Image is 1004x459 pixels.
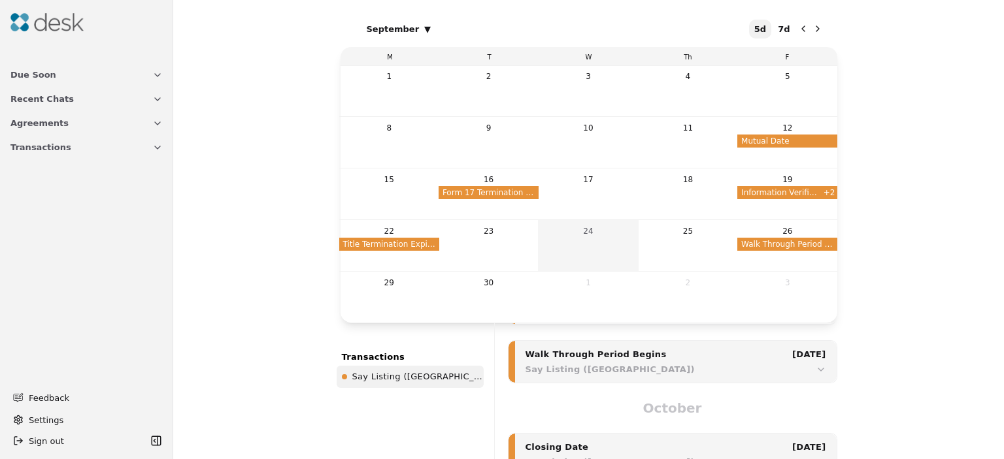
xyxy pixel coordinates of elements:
[683,225,693,238] div: 25
[749,20,771,39] button: 5 day view
[29,413,63,427] span: Settings
[337,349,484,366] div: Transactions
[683,173,693,186] div: 18
[683,121,693,135] div: 11
[484,276,494,289] div: 30
[10,92,74,106] span: Recent Chats
[583,121,593,135] div: 10
[824,186,838,199] button: +2
[387,54,393,61] span: M
[782,173,792,186] div: 19
[782,121,792,135] div: 12
[3,87,171,111] button: Recent Chats
[811,22,824,35] button: Next month
[737,186,824,199] span: Information Verification Ends
[29,391,155,405] span: Feedback
[384,173,394,186] div: 15
[508,399,837,417] div: October
[526,440,736,454] div: Closing Date
[10,116,69,130] span: Agreements
[773,20,795,39] button: 7 day view
[686,276,691,289] div: 2
[439,186,539,199] span: Form 17 Termination Expires
[3,111,171,135] button: Agreements
[386,121,392,135] div: 8
[526,347,736,361] div: Walk Through Period Begins
[486,121,492,135] div: 9
[737,238,837,251] span: Walk Through Period Begins
[782,225,792,238] div: 26
[384,225,394,238] div: 22
[526,362,695,376] div: Say Listing ([GEOGRAPHIC_DATA])
[684,54,692,61] span: Th
[737,135,837,148] span: Mutual Date
[583,225,593,238] div: 24
[686,70,691,83] div: 4
[786,54,790,61] span: F
[3,63,171,87] button: Due Soon
[8,430,147,451] button: Sign out
[586,276,591,289] div: 1
[586,54,592,61] span: W
[484,225,494,238] div: 23
[484,173,494,186] div: 16
[10,140,71,154] span: Transactions
[792,440,826,454] div: [DATE]
[797,22,810,35] button: Previous month
[8,409,165,430] button: Settings
[359,18,439,39] button: September▾
[386,70,392,83] div: 1
[424,20,431,38] span: ▾
[785,276,790,289] div: 3
[339,238,439,251] span: Title Termination Expires
[10,68,56,82] span: Due Soon
[785,70,790,83] div: 5
[384,276,394,289] div: 29
[367,22,420,36] span: September
[29,434,64,448] span: Sign out
[352,368,484,385] span: Say Listing ([GEOGRAPHIC_DATA])
[5,386,163,409] button: Feedback
[341,5,837,323] section: Calendar
[583,173,593,186] div: 17
[792,347,826,361] div: [DATE]
[486,70,492,83] div: 2
[586,70,591,83] div: 3
[10,13,84,31] img: Desk
[526,347,826,376] button: Walk Through Period Begins[DATE]Say Listing ([GEOGRAPHIC_DATA])
[487,54,491,61] span: T
[3,135,171,159] button: Transactions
